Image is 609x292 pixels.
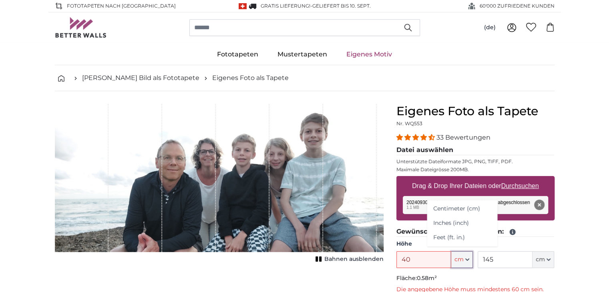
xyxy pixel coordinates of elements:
[396,120,422,126] span: Nr. WQ553
[396,158,555,165] p: Unterstützte Dateiformate JPG, PNG, TIFF, PDF.
[212,73,289,83] a: Eigenes Foto als Tapete
[480,2,555,10] span: 60'000 ZUFRIEDENE KUNDEN
[478,240,554,248] label: Breite
[337,44,402,65] a: Eigenes Motiv
[533,251,554,268] button: cm
[501,182,539,189] u: Durchsuchen
[409,178,542,194] label: Drag & Drop Ihrer Dateien oder
[478,20,502,35] button: (de)
[396,134,436,141] span: 4.33 stars
[261,3,310,9] span: GRATIS Lieferung!
[310,3,371,9] span: -
[239,3,247,9] img: Schweiz
[324,255,384,263] span: Bahnen ausblenden
[396,166,555,173] p: Maximale Dateigrösse 200MB.
[82,73,199,83] a: [PERSON_NAME] Bild als Fototapete
[427,216,497,230] a: Inches (inch)
[454,256,464,264] span: cm
[67,2,176,10] span: Fototapeten nach [GEOGRAPHIC_DATA]
[312,3,371,9] span: Geliefert bis 10. Sept.
[436,134,490,141] span: 33 Bewertungen
[451,251,473,268] button: cm
[55,65,555,91] nav: breadcrumbs
[268,44,337,65] a: Mustertapeten
[396,274,555,282] p: Fläche:
[313,254,384,265] button: Bahnen ausblenden
[55,104,384,265] div: 1 of 1
[207,44,268,65] a: Fototapeten
[396,145,555,155] legend: Datei auswählen
[396,240,473,248] label: Höhe
[536,256,545,264] span: cm
[427,202,497,216] a: Centimeter (cm)
[396,227,555,237] legend: Gewünschtes Format eingeben:
[396,104,555,118] h1: Eigenes Foto als Tapete
[427,230,497,245] a: Feet (ft. in.)
[417,274,437,282] span: 0.58m²
[55,17,107,38] img: Betterwalls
